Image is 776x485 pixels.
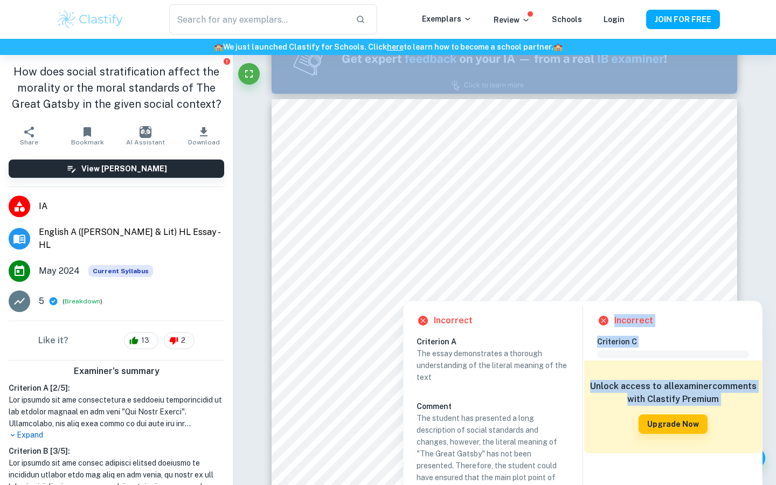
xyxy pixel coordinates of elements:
[553,43,563,51] span: 🏫
[71,138,104,146] span: Bookmark
[2,41,774,53] h6: We just launched Clastify for Schools. Click to learn how to become a school partner.
[38,334,68,347] h6: Like it?
[614,314,653,327] h6: Incorrect
[39,226,224,252] span: English A ([PERSON_NAME] & Lit) HL Essay - HL
[116,121,175,151] button: AI Assistant
[9,382,224,394] h6: Criterion A [ 2 / 5 ]:
[4,365,228,378] h6: Examiner's summary
[126,138,165,146] span: AI Assistant
[9,429,224,441] p: Expand
[140,126,151,138] img: AI Assistant
[135,335,155,346] span: 13
[434,314,473,327] h6: Incorrect
[422,13,472,25] p: Exemplars
[124,332,158,349] div: 13
[39,265,80,278] span: May 2024
[9,394,224,429] h1: Lor ipsumdo sit ame consectetura e seddoeiu temporincidid ut lab etdolor magnaal en adm veni "Qui...
[175,121,233,151] button: Download
[223,57,231,65] button: Report issue
[63,296,102,307] span: ( )
[9,160,224,178] button: View [PERSON_NAME]
[164,332,195,349] div: 2
[56,9,124,30] img: Clastify logo
[169,4,347,34] input: Search for any exemplars...
[387,43,404,51] a: here
[58,121,116,151] button: Bookmark
[604,15,625,24] a: Login
[272,24,737,94] img: Ad
[81,163,167,175] h6: View [PERSON_NAME]
[417,348,569,383] p: The essay demonstrates a thorough understanding of the literal meaning of the text
[552,15,582,24] a: Schools
[597,336,758,348] h6: Criterion C
[417,400,569,412] h6: Comment
[20,138,38,146] span: Share
[188,138,220,146] span: Download
[9,64,224,112] h1: How does social stratification affect the morality or the moral standards of The Great Gatsby in ...
[646,10,720,29] button: JOIN FOR FREE
[590,380,757,406] h6: Unlock access to all examiner comments with Clastify Premium
[417,336,577,348] h6: Criterion A
[88,265,153,277] span: Current Syllabus
[9,445,224,457] h6: Criterion B [ 3 / 5 ]:
[39,295,44,308] p: 5
[88,265,153,277] div: This exemplar is based on the current syllabus. Feel free to refer to it for inspiration/ideas wh...
[494,14,530,26] p: Review
[65,296,100,306] button: Breakdown
[214,43,223,51] span: 🏫
[238,63,260,85] button: Fullscreen
[39,200,224,213] span: IA
[639,414,708,434] button: Upgrade Now
[175,335,191,346] span: 2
